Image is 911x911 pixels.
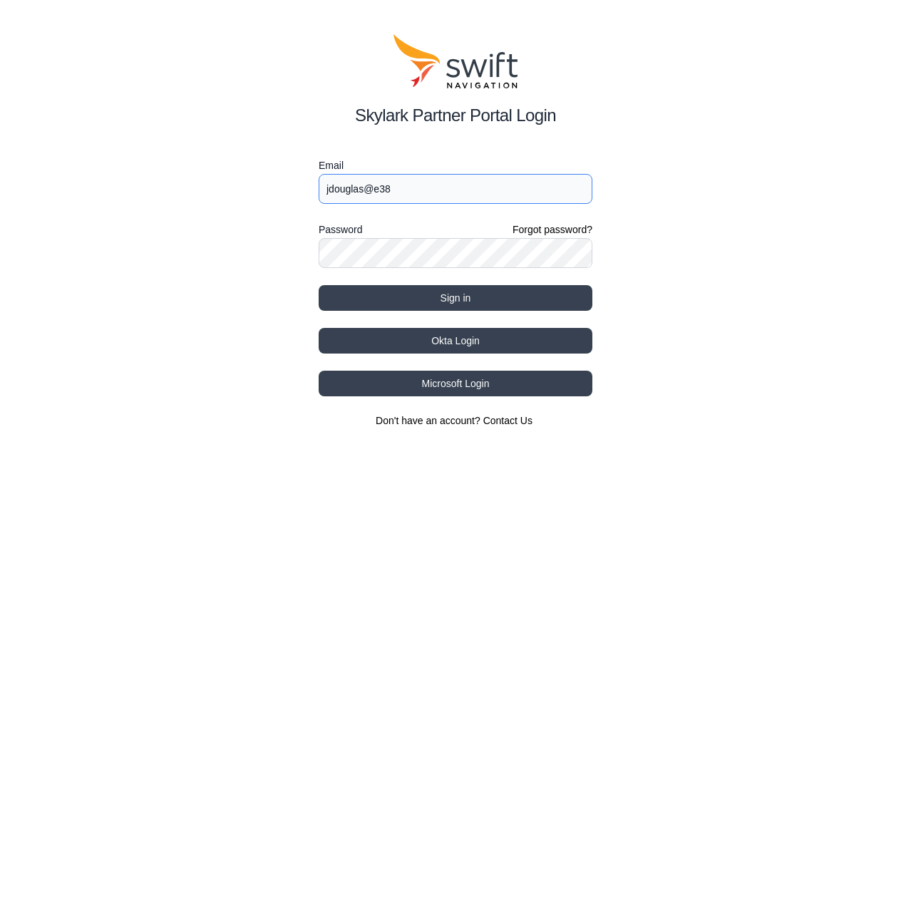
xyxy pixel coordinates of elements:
label: Email [319,157,592,174]
a: Forgot password? [513,222,592,237]
button: Microsoft Login [319,371,592,396]
section: Don't have an account? [319,413,592,428]
a: Contact Us [483,415,532,426]
button: Sign in [319,285,592,311]
h2: Skylark Partner Portal Login [319,103,592,128]
label: Password [319,221,362,238]
button: Okta Login [319,328,592,354]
